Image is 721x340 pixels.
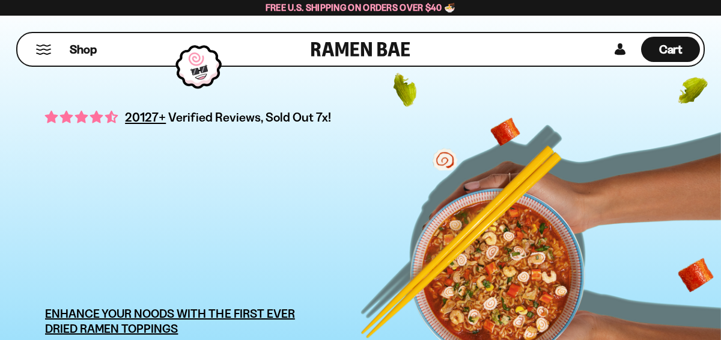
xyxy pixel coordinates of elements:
span: Shop [70,42,97,58]
span: Cart [659,42,683,57]
a: Shop [70,37,97,62]
span: Free U.S. Shipping on Orders over $40 🍜 [266,2,456,13]
span: Verified Reviews, Sold Out 7x! [168,110,331,125]
span: 20127+ [125,108,166,126]
div: Cart [641,33,700,66]
button: Mobile Menu Trigger [35,45,52,55]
